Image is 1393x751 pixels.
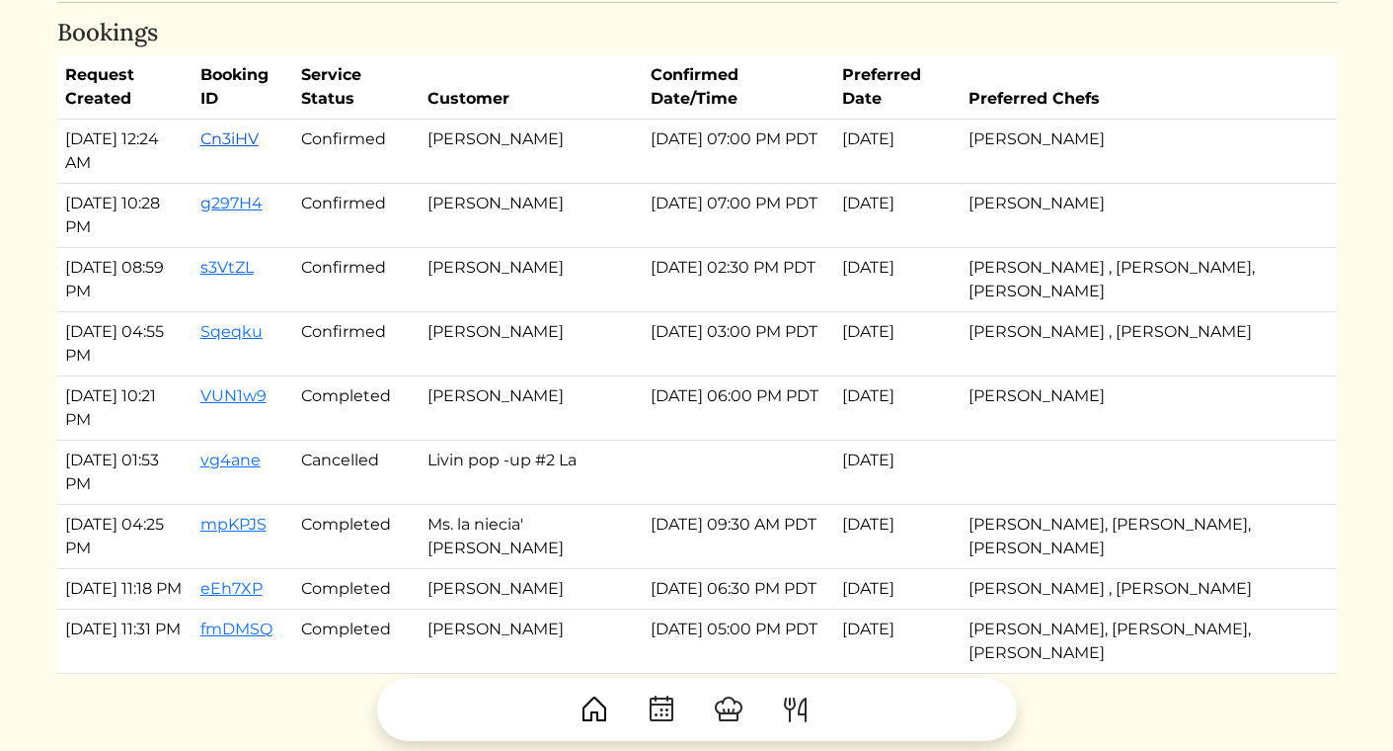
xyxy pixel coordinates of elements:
[646,694,677,725] img: CalendarDots-5bcf9d9080389f2a281d69619e1c85352834be518fbc73d9501aef674afc0d57.svg
[200,322,263,341] a: Sqeqku
[57,55,193,120] th: Request Created
[713,694,744,725] img: ChefHat-a374fb509e4f37eb0702ca99f5f64f3b6956810f32a249b33092029f8484b388.svg
[834,55,961,120] th: Preferred Date
[57,183,193,247] td: [DATE] 10:28 PM
[420,568,643,609] td: [PERSON_NAME]
[834,504,961,568] td: [DATE]
[961,311,1320,375] td: [PERSON_NAME] , [PERSON_NAME]
[420,504,643,568] td: Ms. la niecia' [PERSON_NAME]
[961,375,1320,440] td: [PERSON_NAME]
[420,375,643,440] td: [PERSON_NAME]
[293,568,420,609] td: Completed
[293,183,420,247] td: Confirmed
[293,375,420,440] td: Completed
[200,579,263,598] a: eEh7XP
[834,183,961,247] td: [DATE]
[643,119,835,183] td: [DATE] 07:00 PM PDT
[200,620,272,638] a: fmDMSQ
[961,55,1320,120] th: Preferred Chefs
[57,440,193,504] td: [DATE] 01:53 PM
[579,694,610,725] img: House-9bf13187bcbb5817f509fe5e7408150f90897510c4275e13d0d5fca38e0b5951.svg
[961,609,1320,673] td: [PERSON_NAME], [PERSON_NAME], [PERSON_NAME]
[834,568,961,609] td: [DATE]
[57,375,193,440] td: [DATE] 10:21 PM
[834,375,961,440] td: [DATE]
[643,375,835,440] td: [DATE] 06:00 PM PDT
[193,55,294,120] th: Booking ID
[293,440,420,504] td: Cancelled
[293,609,420,673] td: Completed
[200,129,259,148] a: Cn3iHV
[420,311,643,375] td: [PERSON_NAME]
[293,55,420,120] th: Service Status
[200,515,267,534] a: mpKPJS
[57,568,193,609] td: [DATE] 11:18 PM
[57,19,1337,47] h4: Bookings
[643,504,835,568] td: [DATE] 09:30 AM PDT
[643,247,835,311] td: [DATE] 02:30 PM PDT
[420,55,643,120] th: Customer
[200,258,254,277] a: s3VtZL
[834,311,961,375] td: [DATE]
[57,247,193,311] td: [DATE] 08:59 PM
[293,504,420,568] td: Completed
[57,119,193,183] td: [DATE] 12:24 AM
[961,119,1320,183] td: [PERSON_NAME]
[293,119,420,183] td: Confirmed
[961,504,1320,568] td: [PERSON_NAME], [PERSON_NAME], [PERSON_NAME]
[420,183,643,247] td: [PERSON_NAME]
[420,119,643,183] td: [PERSON_NAME]
[200,451,261,469] a: vg4ane
[420,247,643,311] td: [PERSON_NAME]
[780,694,812,725] img: ForkKnife-55491504ffdb50bab0c1e09e7649658475375261d09fd45db06cec23bce548bf.svg
[293,311,420,375] td: Confirmed
[834,609,961,673] td: [DATE]
[57,504,193,568] td: [DATE] 04:25 PM
[961,183,1320,247] td: [PERSON_NAME]
[643,311,835,375] td: [DATE] 03:00 PM PDT
[834,440,961,504] td: [DATE]
[420,440,643,504] td: Livin pop -up #2 La
[57,311,193,375] td: [DATE] 04:55 PM
[643,568,835,609] td: [DATE] 06:30 PM PDT
[57,609,193,673] td: [DATE] 11:31 PM
[643,55,835,120] th: Confirmed Date/Time
[293,247,420,311] td: Confirmed
[834,119,961,183] td: [DATE]
[961,568,1320,609] td: [PERSON_NAME] , [PERSON_NAME]
[200,194,263,212] a: g297H4
[200,386,267,405] a: VUN1w9
[643,609,835,673] td: [DATE] 05:00 PM PDT
[420,609,643,673] td: [PERSON_NAME]
[961,247,1320,311] td: [PERSON_NAME] , [PERSON_NAME], [PERSON_NAME]
[834,247,961,311] td: [DATE]
[643,183,835,247] td: [DATE] 07:00 PM PDT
